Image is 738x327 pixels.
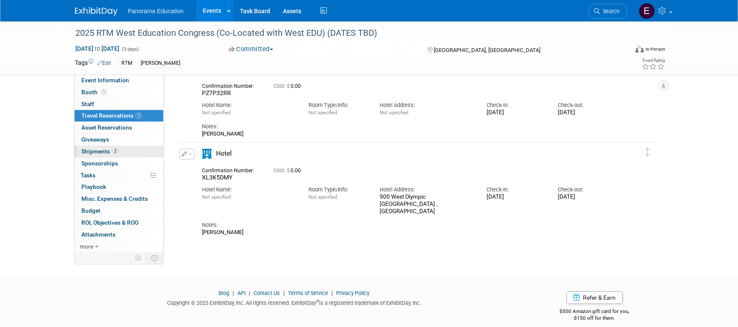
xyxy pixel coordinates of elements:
[202,101,296,109] div: Hotel Name:
[231,290,236,296] span: |
[202,229,616,236] div: [PERSON_NAME]
[119,59,135,68] div: RTM
[202,110,231,116] span: Not specified
[487,109,545,116] div: [DATE]
[135,113,142,119] span: 3
[75,170,163,181] a: Tasks
[247,290,252,296] span: |
[308,101,367,109] div: Room Type/Info:
[600,8,620,14] span: Search
[81,112,142,119] span: Travel Reservations
[75,45,120,52] span: [DATE] [DATE]
[274,83,291,89] span: Cost: $
[274,168,291,174] span: Cost: $
[274,168,304,174] span: 0.00
[75,205,163,217] a: Budget
[380,101,473,109] div: Hotel Address:
[131,252,146,263] td: Personalize Event Tab Strip
[639,3,655,19] img: External Events Calendar
[308,186,367,194] div: Room Type/Info:
[202,90,231,96] span: PZ7P32RR
[121,46,139,52] span: (3 days)
[308,110,337,116] span: Not specified
[219,290,229,296] a: Blog
[558,194,616,201] div: [DATE]
[380,186,473,194] div: Hotel Address:
[202,81,261,90] div: Confirmation Number:
[202,130,616,137] div: [PERSON_NAME]
[380,110,408,116] span: Not specified
[138,59,183,68] div: [PERSON_NAME]
[75,297,513,307] div: Copyright © 2025 ExhibitDay, Inc. All rights reserved. ExhibitDay is a registered trademark of Ex...
[237,290,245,296] a: API
[81,195,148,202] span: Misc. Expenses & Credits
[202,165,261,174] div: Confirmation Number:
[75,217,163,229] a: ROI, Objectives & ROO
[100,89,108,95] span: Booth not reserved yet
[75,122,163,133] a: Asset Reservations
[75,75,163,86] a: Event Information
[81,231,115,238] span: Attachments
[75,146,163,157] a: Shipments2
[128,8,184,14] span: Panorama Education
[202,221,616,229] div: Notes:
[75,134,163,145] a: Giveaways
[97,60,111,66] a: Edit
[75,241,163,252] a: more
[635,46,644,52] img: Format-Inperson.png
[254,290,280,296] a: Contact Us
[487,194,545,201] div: [DATE]
[380,194,473,215] div: 900 West Olympic [GEOGRAPHIC_DATA] , [GEOGRAPHIC_DATA]
[558,109,616,116] div: [DATE]
[202,174,233,181] span: XL3K5DMY
[526,302,663,322] div: $500 Amazon gift card for you,
[75,181,163,193] a: Playbook
[81,160,118,167] span: Sponsorships
[75,158,163,169] a: Sponsorships
[577,44,665,57] div: Event Format
[81,89,108,95] span: Booth
[81,148,118,155] span: Shipments
[645,46,665,52] div: In-Person
[329,290,335,296] span: |
[646,148,650,156] i: Click and drag to move item
[202,186,296,194] div: Hotel Name:
[558,101,616,109] div: Check-out:
[81,101,94,107] span: Staff
[75,110,163,122] a: Travel Reservations3
[81,172,95,179] span: Tasks
[487,101,545,109] div: Check-in:
[588,4,628,19] a: Search
[75,193,163,205] a: Misc. Expenses & Credits
[81,77,129,84] span: Event Information
[75,98,163,110] a: Staff
[316,299,319,304] sup: ®
[216,150,232,157] span: Hotel
[112,148,118,154] span: 2
[202,149,212,159] i: Hotel
[146,252,164,263] td: Toggle Event Tabs
[75,87,163,98] a: Booth
[81,124,132,131] span: Asset Reservations
[80,243,93,250] span: more
[288,290,328,296] a: Terms of Service
[336,290,369,296] a: Privacy Policy
[566,291,623,304] a: Refer & Earn
[81,207,101,214] span: Budget
[75,229,163,240] a: Attachments
[75,58,111,68] td: Tags
[558,186,616,194] div: Check-out:
[487,186,545,194] div: Check-in:
[274,83,304,89] span: 0.00
[93,45,101,52] span: to
[642,58,665,63] div: Event Rating
[308,194,337,200] span: Not specified
[281,290,287,296] span: |
[81,136,109,143] span: Giveaways
[202,194,231,200] span: Not specified
[81,219,138,226] span: ROI, Objectives & ROO
[72,26,615,41] div: 2025 RTM West Education Congress (Co-Located with West EDU) (DATES TBD)
[526,315,663,322] div: $150 off for them.
[81,183,106,190] span: Playbook
[75,7,118,16] img: ExhibitDay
